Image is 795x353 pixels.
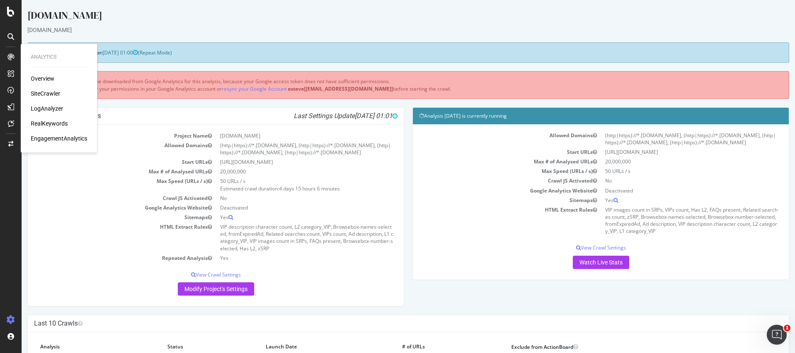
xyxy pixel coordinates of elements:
td: VIP description character count, L2 category_VIP, Browsebox-names-selected, fromExpiredAd, Relate... [194,222,376,253]
a: LogAnalyzer [31,104,63,113]
td: HTML Extract Rules [397,205,579,236]
td: 20,000,000 [194,167,376,176]
td: Deactivated [194,203,376,212]
div: Analytics [31,54,87,61]
td: Sitemaps [397,195,579,205]
td: Start URLs [12,157,194,167]
td: Deactivated [579,186,761,195]
td: Google Analytics Website [397,186,579,195]
td: Project Name [12,131,194,141]
td: 50 URLs / s [579,166,761,176]
td: Google Analytics Website [12,203,194,212]
td: [URL][DOMAIN_NAME] [194,157,376,167]
div: [DOMAIN_NAME] [6,8,768,26]
strong: Next Launch Scheduled for: [12,49,81,56]
td: Yes [194,212,376,222]
td: Max # of Analysed URLs [397,157,579,166]
a: RealKeywords [31,119,68,128]
a: SiteCrawler [31,89,60,98]
div: Visit information will not be downloaded from Google Analytics for this analysis, because your Go... [6,71,768,99]
td: Allowed Domains [12,141,194,157]
a: Modify Project's Settings [156,282,233,296]
td: HTML Extract Rules [12,222,194,253]
td: Crawl JS Activated [397,176,579,185]
b: esteve[[EMAIL_ADDRESS][DOMAIN_NAME]] [266,85,371,92]
a: Overview [31,74,54,83]
td: No [579,176,761,185]
div: [DOMAIN_NAME] [6,26,768,34]
td: Repeated Analysis [12,253,194,263]
a: EngagementAnalytics [31,134,87,143]
td: Max Speed (URLs / s) [397,166,579,176]
td: 20,000,000 [579,157,761,166]
div: (Repeat Mode) [6,42,768,63]
td: [URL][DOMAIN_NAME] [579,147,761,157]
td: Yes [194,253,376,263]
a: Watch Live Stats [551,256,608,269]
td: [DOMAIN_NAME] [194,131,376,141]
td: Yes [579,195,761,205]
td: No [194,193,376,203]
td: Sitemaps [12,212,194,222]
h4: Last 10 Crawls [12,319,761,328]
td: VIP images count in SRPs, VIPs count, Has L2, FAQs present, Related searches count, zSRP, Browseb... [579,205,761,236]
td: (http|https)://*.[DOMAIN_NAME], (http|https)://*.[DOMAIN_NAME], (http|https)://*.[DOMAIN_NAME], (... [579,131,761,147]
span: 1 [784,325,790,331]
p: View Crawl Settings [12,271,376,278]
span: [DATE] 01:01 [333,112,376,120]
td: Max # of Analysed URLs [12,167,194,176]
a: resync your Google Account [200,85,265,92]
i: Last Settings Update [272,112,376,120]
p: View Crawl Settings [397,244,761,251]
span: [DATE] 01:00 [81,49,116,56]
span: 4 days 15 hours 6 minutes [258,185,318,192]
td: Allowed Domains [397,131,579,147]
iframe: Intercom live chat [767,325,787,345]
td: Crawl JS Activated [12,193,194,203]
td: 50 URLs / s Estimated crawl duration: [194,176,376,193]
td: Max Speed (URLs / s) [12,176,194,193]
td: Start URLs [397,147,579,157]
h4: Project Global Settings [12,112,376,120]
h4: Analysis [DATE] is currently running [397,112,761,120]
td: (http|https)://*.[DOMAIN_NAME], (http|https)://*.[DOMAIN_NAME], (http|https)://*.[DOMAIN_NAME], (... [194,141,376,157]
